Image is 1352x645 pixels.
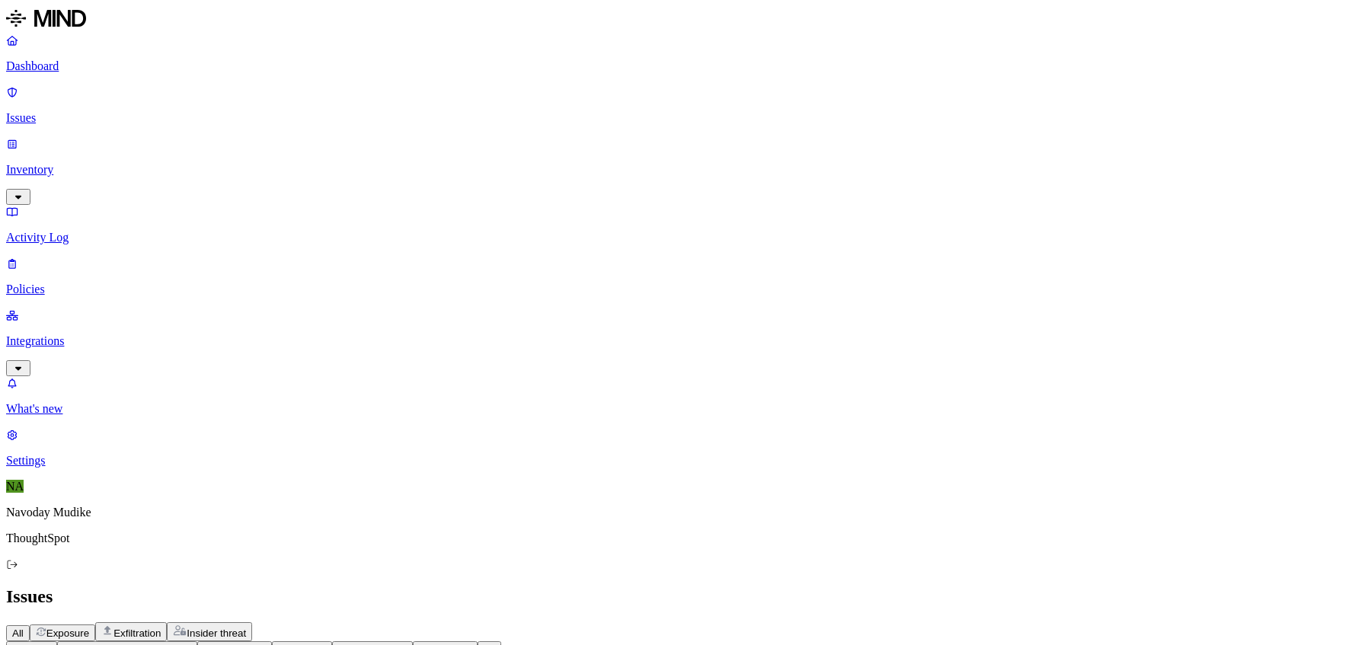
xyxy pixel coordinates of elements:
[6,6,1346,34] a: MIND
[6,480,24,493] span: NA
[6,586,1346,607] h2: Issues
[6,428,1346,468] a: Settings
[6,376,1346,416] a: What's new
[46,627,89,639] span: Exposure
[187,627,246,639] span: Insider threat
[6,283,1346,296] p: Policies
[6,205,1346,244] a: Activity Log
[6,231,1346,244] p: Activity Log
[6,257,1346,296] a: Policies
[6,111,1346,125] p: Issues
[6,454,1346,468] p: Settings
[6,402,1346,416] p: What's new
[6,59,1346,73] p: Dashboard
[6,532,1346,545] p: ThoughtSpot
[6,163,1346,177] p: Inventory
[12,627,24,639] span: All
[6,34,1346,73] a: Dashboard
[6,6,86,30] img: MIND
[6,137,1346,203] a: Inventory
[6,85,1346,125] a: Issues
[6,308,1346,374] a: Integrations
[6,334,1346,348] p: Integrations
[113,627,161,639] span: Exfiltration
